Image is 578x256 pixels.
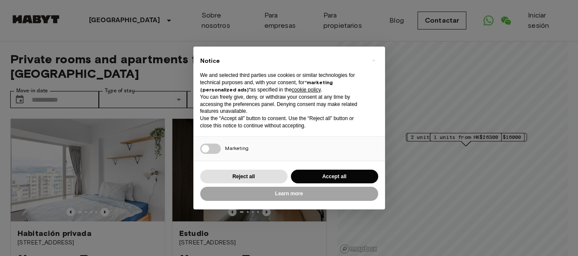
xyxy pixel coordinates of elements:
[372,55,375,65] span: ×
[291,170,378,184] button: Accept all
[292,87,321,93] a: cookie policy
[225,145,249,151] span: Marketing
[200,94,365,115] p: You can freely give, deny, or withdraw your consent at any time by accessing the preferences pane...
[200,79,333,93] strong: “marketing (personalized ads)”
[200,72,365,93] p: We and selected third parties use cookies or similar technologies for technical purposes and, wit...
[200,170,288,184] button: Reject all
[200,57,365,65] h2: Notice
[200,187,378,201] button: Learn more
[367,53,381,67] button: Close this notice
[200,115,365,129] p: Use the “Accept all” button to consent. Use the “Reject all” button or close this notice to conti...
